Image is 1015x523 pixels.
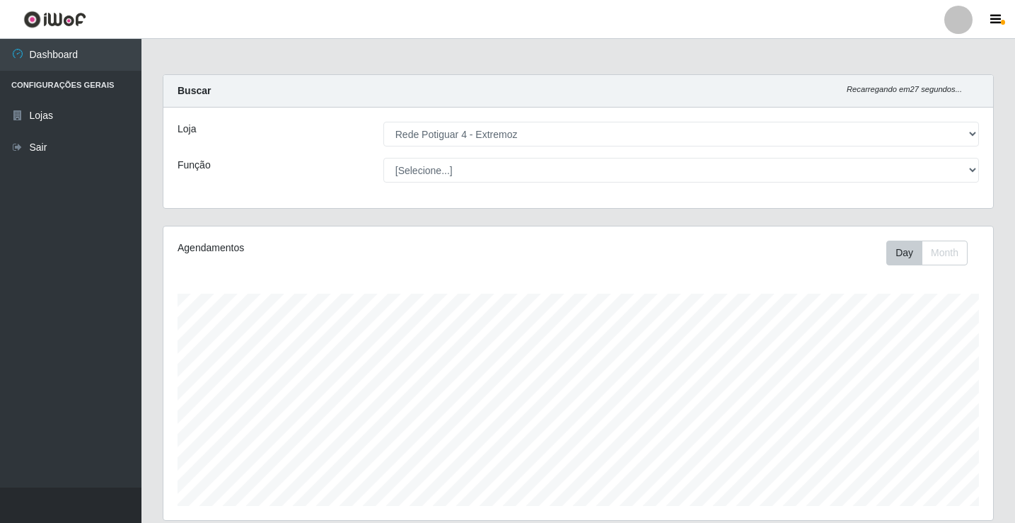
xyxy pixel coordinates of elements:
[847,85,962,93] i: Recarregando em 27 segundos...
[23,11,86,28] img: CoreUI Logo
[886,241,979,265] div: Toolbar with button groups
[922,241,968,265] button: Month
[178,85,211,96] strong: Buscar
[886,241,922,265] button: Day
[886,241,968,265] div: First group
[178,158,211,173] label: Função
[178,241,499,255] div: Agendamentos
[178,122,196,137] label: Loja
